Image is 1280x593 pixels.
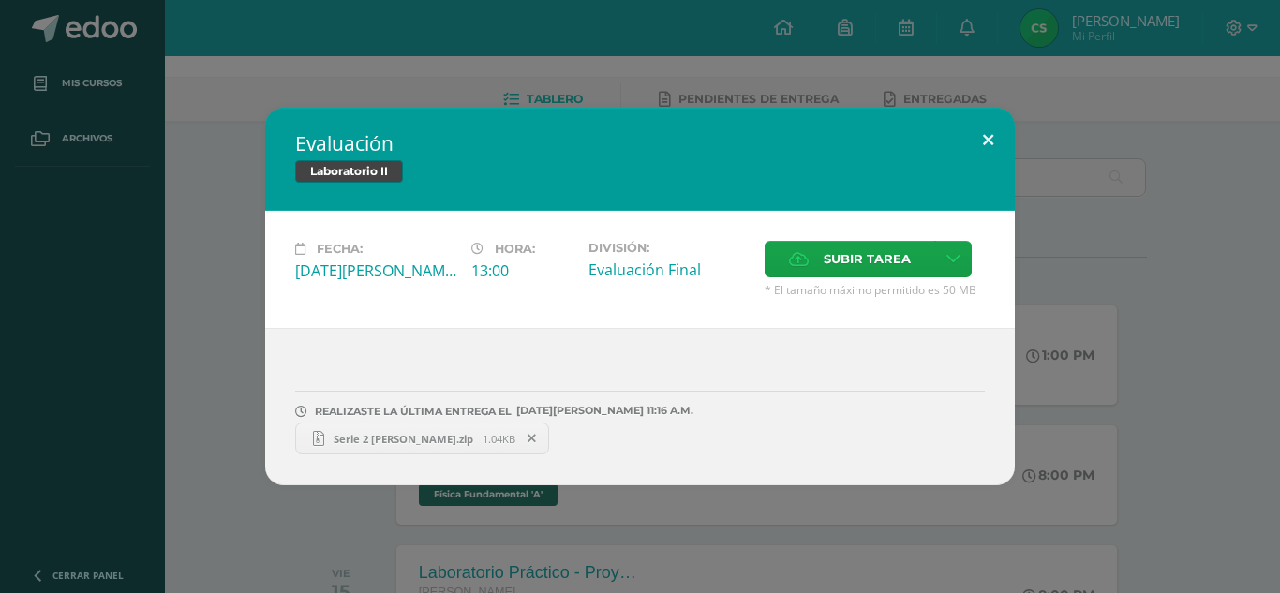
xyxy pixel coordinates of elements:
span: 1.04KB [483,432,515,446]
span: [DATE][PERSON_NAME] 11:16 A.M. [512,410,693,411]
span: REALIZASTE LA ÚLTIMA ENTREGA EL [315,405,512,418]
span: Subir tarea [824,242,911,276]
span: Fecha: [317,242,363,256]
h2: Evaluación [295,130,985,156]
span: * El tamaño máximo permitido es 50 MB [765,282,985,298]
label: División: [588,241,750,255]
a: Serie 2 [PERSON_NAME].zip 1.04KB [295,423,549,454]
span: Laboratorio II [295,160,403,183]
button: Close (Esc) [961,108,1015,171]
div: [DATE][PERSON_NAME] [295,260,456,281]
div: 13:00 [471,260,573,281]
span: Remover entrega [516,428,548,449]
span: Serie 2 [PERSON_NAME].zip [324,432,483,446]
span: Hora: [495,242,535,256]
div: Evaluación Final [588,259,750,280]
